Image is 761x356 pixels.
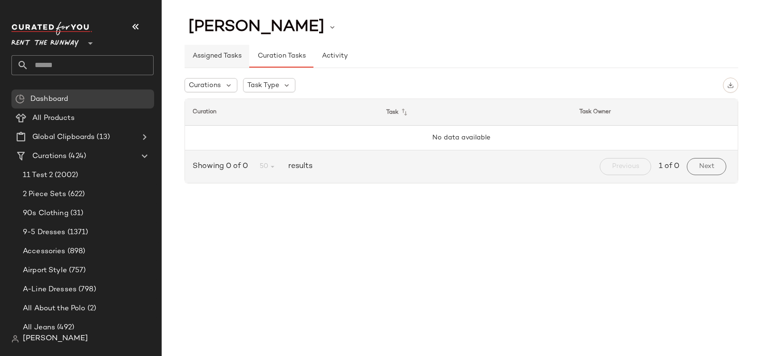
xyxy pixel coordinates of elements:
[11,22,92,35] img: cfy_white_logo.C9jOOHJF.svg
[188,18,324,36] span: [PERSON_NAME]
[30,94,68,105] span: Dashboard
[32,113,75,124] span: All Products
[77,284,96,295] span: (798)
[11,335,19,343] img: svg%3e
[23,227,66,238] span: 9-5 Dresses
[67,265,86,276] span: (757)
[659,161,679,172] span: 1 of 0
[189,80,221,90] span: Curations
[23,333,88,345] span: [PERSON_NAME]
[322,52,348,60] span: Activity
[32,132,95,143] span: Global Clipboards
[185,126,738,150] td: No data available
[727,82,734,89] img: svg%3e
[193,161,252,172] span: Showing 0 of 0
[185,99,379,126] th: Curation
[23,208,68,219] span: 90s Clothing
[32,151,67,162] span: Curations
[66,189,85,200] span: (622)
[23,170,53,181] span: 11 Test 2
[68,208,84,219] span: (31)
[23,284,77,295] span: A-Line Dresses
[23,303,86,314] span: All About the Polo
[23,265,67,276] span: Airport Style
[257,52,305,60] span: Curation Tasks
[67,151,86,162] span: (424)
[192,52,242,60] span: Assigned Tasks
[572,99,738,126] th: Task Owner
[55,322,74,333] span: (492)
[699,163,714,170] span: Next
[11,32,79,49] span: Rent the Runway
[23,246,66,257] span: Accessories
[284,161,312,172] span: results
[23,189,66,200] span: 2 Piece Sets
[53,170,78,181] span: (2002)
[66,227,88,238] span: (1371)
[95,132,110,143] span: (13)
[379,99,572,126] th: Task
[15,94,25,104] img: svg%3e
[66,246,86,257] span: (898)
[687,158,726,175] button: Next
[86,303,96,314] span: (2)
[247,80,279,90] span: Task Type
[23,322,55,333] span: All Jeans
